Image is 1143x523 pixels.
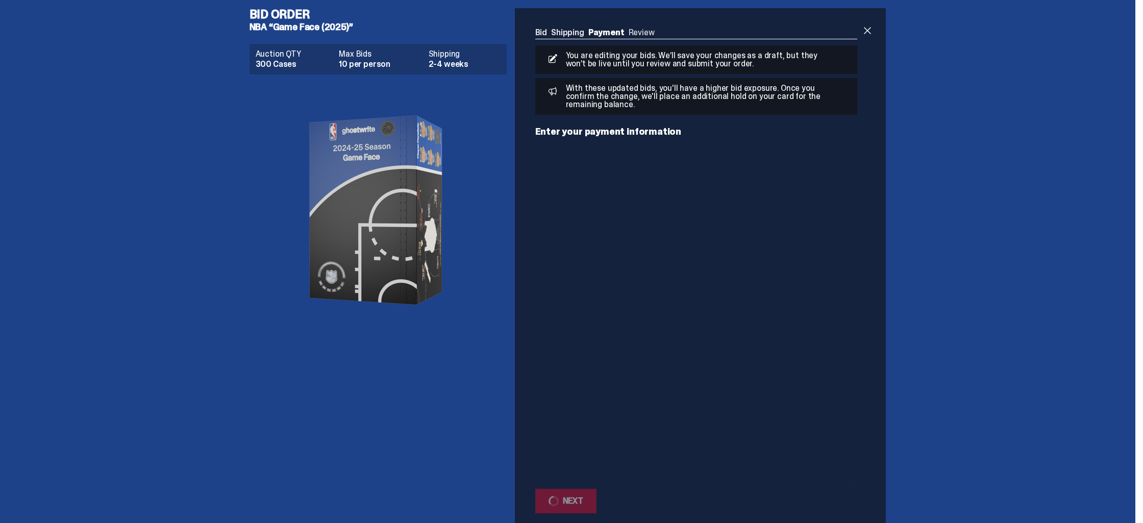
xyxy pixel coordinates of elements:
p: Enter your payment information [535,127,858,136]
a: Shipping [551,27,584,38]
h5: NBA “Game Face (2025)” [250,22,515,32]
dt: Shipping [429,50,501,58]
dd: 2-4 weeks [429,60,501,68]
p: With these updated bids, you'll have a higher bid exposure. Once you confirm the change, we'll pl... [562,84,831,109]
a: Payment [588,27,625,38]
dd: 10 per person [339,60,422,68]
dd: 300 Cases [256,60,333,68]
h4: Bid Order [250,8,515,20]
a: Bid [535,27,548,38]
img: product image [276,83,480,338]
dt: Max Bids [339,50,422,58]
p: You are editing your bids. We’ll save your changes as a draft, but they won’t be live until you r... [562,52,826,68]
dt: Auction QTY [256,50,333,58]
